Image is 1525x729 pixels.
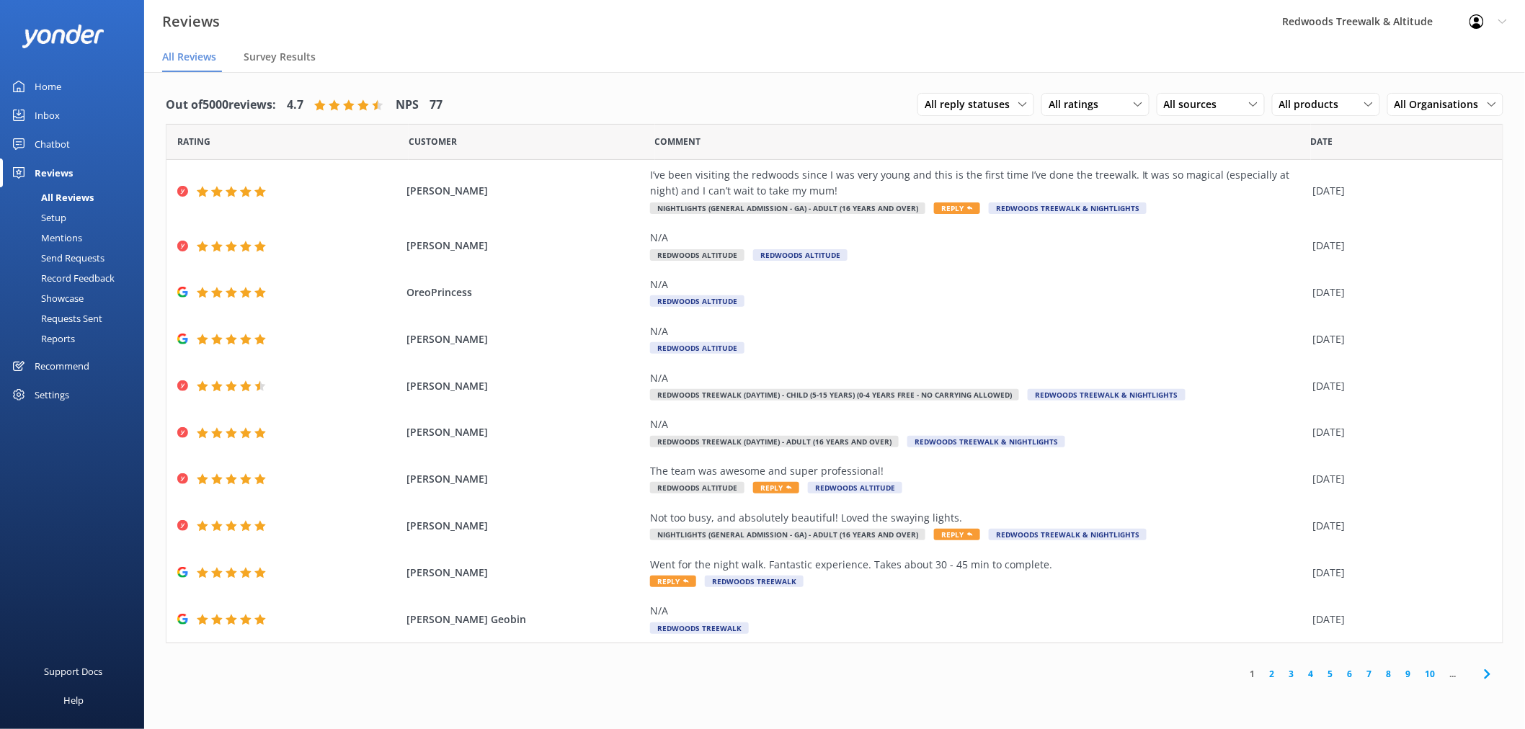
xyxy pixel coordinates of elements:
h4: 77 [430,96,443,115]
span: Survey Results [244,50,316,64]
div: [DATE] [1313,518,1485,534]
a: 1 [1243,667,1263,681]
span: Reply [753,482,799,493]
div: Reviews [35,158,73,187]
div: All Reviews [9,187,94,207]
span: Question [655,135,701,148]
a: 7 [1360,667,1379,681]
span: [PERSON_NAME] [406,331,643,347]
span: Date [177,135,210,148]
a: 6 [1341,667,1360,681]
div: [DATE] [1313,612,1485,627]
div: Setup [9,207,66,228]
span: [PERSON_NAME] [406,565,643,581]
a: All Reviews [9,187,144,207]
a: 4 [1302,667,1321,681]
a: Record Feedback [9,268,144,288]
div: N/A [650,230,1306,246]
span: Reply [934,202,980,214]
div: Send Requests [9,248,105,268]
div: Record Feedback [9,268,115,288]
div: [DATE] [1313,183,1485,199]
div: N/A [650,603,1306,619]
span: All reply statuses [925,97,1018,112]
div: The team was awesome and super professional! [650,463,1306,479]
div: Reports [9,328,75,349]
span: All sources [1164,97,1226,112]
span: Redwoods Treewalk & Nightlights [907,436,1065,447]
img: yonder-white-logo.png [22,24,105,48]
a: 10 [1418,667,1443,681]
span: Redwoods Treewalk [650,622,749,634]
a: 9 [1399,667,1418,681]
span: Nightlights (General Admission - GA) - Adult (16 years and over) [650,529,925,540]
div: I’ve been visiting the redwoods since I was very young and this is the first time I’ve done the t... [650,167,1306,200]
div: Requests Sent [9,308,102,328]
a: 3 [1282,667,1302,681]
div: Settings [35,380,69,409]
span: Redwoods Altitude [650,295,744,307]
span: Reply [650,576,696,587]
div: [DATE] [1313,285,1485,300]
span: Date [409,135,457,148]
span: [PERSON_NAME] [406,518,643,534]
span: Redwoods Altitude [650,482,744,493]
span: [PERSON_NAME] [406,471,643,487]
span: [PERSON_NAME] [406,183,643,199]
div: [DATE] [1313,424,1485,440]
div: [DATE] [1313,378,1485,394]
h3: Reviews [162,10,220,33]
span: ... [1443,667,1464,681]
span: Redwoods Altitude [650,342,744,354]
span: [PERSON_NAME] [406,424,643,440]
h4: NPS [396,96,419,115]
span: Redwoods Altitude [650,249,744,261]
span: Redwoods Treewalk & Nightlights [989,202,1147,214]
div: Inbox [35,101,60,130]
span: Reply [934,529,980,540]
span: Redwoods Altitude [808,482,902,493]
span: All ratings [1049,97,1107,112]
h4: Out of 5000 reviews: [166,96,276,115]
span: All Organisations [1395,97,1488,112]
div: Home [35,72,61,101]
div: [DATE] [1313,238,1485,254]
div: N/A [650,370,1306,386]
div: [DATE] [1313,471,1485,487]
div: Help [63,686,84,715]
span: Redwoods Treewalk (Daytime) - Child (5-15 years) (0-4 years free - no carrying allowed) [650,389,1019,401]
span: Redwoods Altitude [753,249,848,261]
div: Mentions [9,228,82,248]
span: OreoPrincess [406,285,643,300]
div: Chatbot [35,130,70,158]
span: [PERSON_NAME] Geobin [406,612,643,627]
span: All products [1279,97,1348,112]
a: 5 [1321,667,1341,681]
a: Mentions [9,228,144,248]
div: [DATE] [1313,565,1485,581]
span: All Reviews [162,50,216,64]
a: 8 [1379,667,1399,681]
div: Went for the night walk. Fantastic experience. Takes about 30 - 45 min to complete. [650,557,1306,573]
span: Nightlights (General Admission - GA) - Adult (16 years and over) [650,202,925,214]
a: Reports [9,328,144,349]
div: Support Docs [45,657,103,686]
div: [DATE] [1313,331,1485,347]
a: Showcase [9,288,144,308]
span: Redwoods Treewalk & Nightlights [1028,389,1186,401]
h4: 4.7 [287,96,303,115]
div: N/A [650,277,1306,292]
div: Not too busy, and absolutely beautiful! Loved the swaying lights. [650,510,1306,526]
div: Showcase [9,288,84,308]
a: 2 [1263,667,1282,681]
a: Requests Sent [9,308,144,328]
span: [PERSON_NAME] [406,238,643,254]
span: Date [1311,135,1333,148]
span: Redwoods Treewalk (Daytime) - Adult (16 years and over) [650,436,899,447]
span: [PERSON_NAME] [406,378,643,394]
span: Redwoods Treewalk & Nightlights [989,529,1147,540]
span: Redwoods Treewalk [705,576,804,587]
div: N/A [650,323,1306,339]
a: Send Requests [9,248,144,268]
div: Recommend [35,352,89,380]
